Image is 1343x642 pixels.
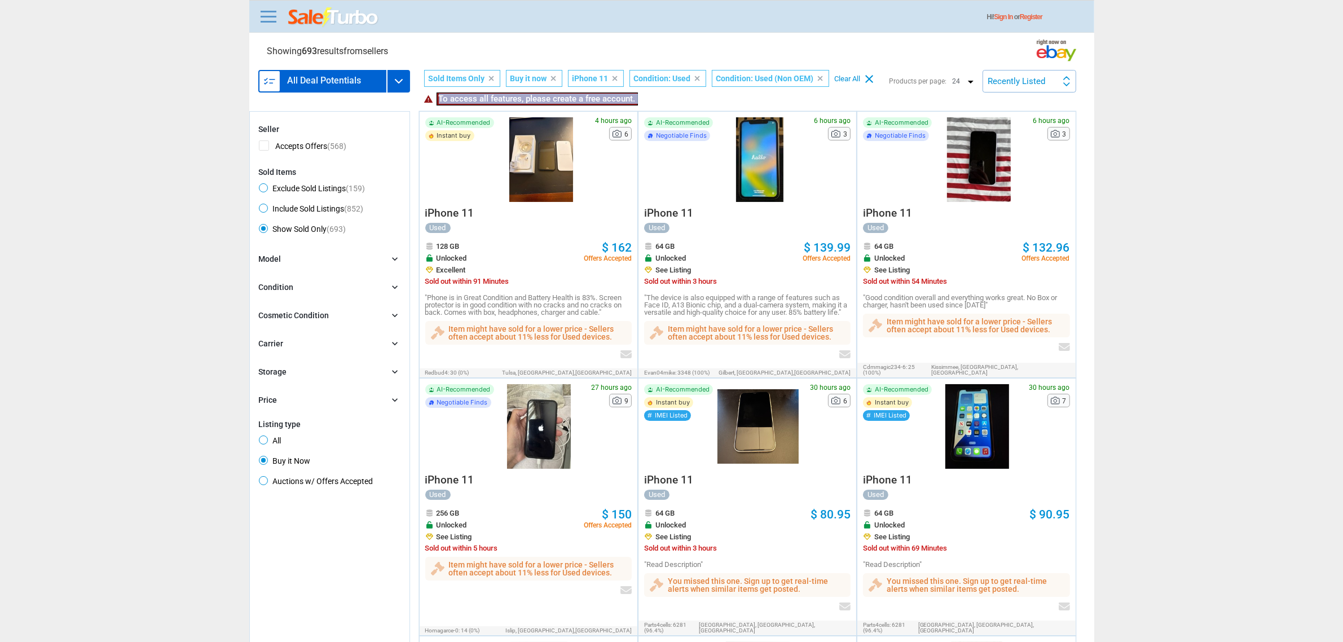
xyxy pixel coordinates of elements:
span: (693) [327,225,346,234]
div: Used [863,223,888,233]
span: Negotiable Finds [656,133,707,139]
div: Seller [259,125,400,134]
img: envelop icon [839,350,851,358]
span: Kissimmee, [GEOGRAPHIC_DATA],[GEOGRAPHIC_DATA] [931,364,1070,376]
img: saleturbo.com - Online Deals and Discount Coupons [288,7,379,28]
div: Showing results [267,47,389,56]
span: parts4cells: [863,622,891,628]
div: Used [425,490,451,500]
span: Negotiable Finds [875,133,926,139]
span: Instant buy [875,399,909,406]
span: iPhone 11 [863,206,912,219]
span: 3348 (100%) [677,370,710,376]
span: See Listing [655,533,691,540]
span: 30 hours ago [810,384,851,391]
span: iPhone 11 [644,473,693,486]
i: clear [694,74,702,82]
i: clear [863,72,877,86]
span: iPhone 11 [644,206,693,219]
span: 30 (0%) [451,370,469,376]
span: Sold Items Only [429,74,485,83]
a: iPhone 11 [644,210,693,218]
span: 256 GB [437,509,460,517]
a: iPhone 11 [863,210,912,218]
p: "Read Description" [863,561,1069,568]
p: "Good condition overall and everything works great. No Box or charger, hasn't been used since [DA... [863,294,1069,309]
span: (852) [345,204,364,213]
span: iPhone 11 [425,206,474,219]
p: "Read Description" [644,561,851,568]
span: AI-Recommended [437,386,491,393]
span: 6 [843,398,847,404]
span: $ 150 [602,508,632,521]
span: To access all features, please create a free account. [437,93,638,105]
p: Item might have sold for a lower price - Sellers often accept about 11% less for Used devices. [668,325,845,341]
span: Sold out within 5 hours [425,544,498,552]
div: Used [644,490,670,500]
span: 9 [624,398,628,404]
span: Unlocked [874,521,905,529]
div: Listing type [259,420,400,429]
p: Item might have sold for a lower price - Sellers often accept about 11% less for Used devices. [449,325,626,341]
span: 6281 (96.4%) [863,622,905,634]
span: AI-Recommended [656,120,710,126]
span: 128 GB [437,243,460,250]
span: Negotiable Finds [437,399,488,406]
span: See Listing [437,533,472,540]
span: 3 [1063,131,1067,138]
span: Offers Accepted [803,255,851,262]
span: Sold out within 54 Minutes [863,278,947,285]
span: 6 hours ago [814,117,851,124]
span: evan04mike: [644,370,676,376]
p: Item might have sold for a lower price - Sellers often accept about 11% less for Used devices. [449,561,626,577]
span: 6 [624,131,628,138]
div: Condition [259,282,294,294]
p: "The device is also equipped with a range of features such as Face ID, A13 Bionic chip, and a dua... [644,294,851,316]
span: Include Sold Listings [259,204,364,217]
span: Accepts Offers [259,140,347,155]
i: chevron_right [389,282,400,293]
span: Unlocked [874,254,905,262]
span: IMEI Listed [655,412,688,419]
span: Buy it Now [259,456,311,469]
span: 7 [1063,398,1067,404]
i: chevron_right [389,394,400,406]
span: [GEOGRAPHIC_DATA], [GEOGRAPHIC_DATA],[GEOGRAPHIC_DATA] [699,622,851,634]
span: 25 (100%) [863,364,915,376]
span: parts4cells: [644,622,672,628]
span: IMEI Listed [874,412,906,419]
span: Offers Accepted [1022,255,1070,262]
a: $ 90.95 [1030,509,1070,521]
span: Instant buy [656,399,690,406]
div: Clear All [835,75,861,82]
a: iPhone 11 [425,210,474,218]
span: Gilbert, [GEOGRAPHIC_DATA],[GEOGRAPHIC_DATA] [719,370,851,376]
img: envelop icon [620,586,632,594]
p: You missed this one. Sign up to get real-time alerts when similar items get posted. [668,577,845,593]
span: See Listing [655,266,691,274]
span: cdmmagic234-6: [863,364,907,370]
span: 64 GB [874,243,893,250]
img: envelop icon [620,350,632,358]
span: Show Sold Only [259,224,346,238]
div: Used [863,490,888,500]
div: Price [259,394,278,407]
span: Auctions w/ Offers Accepted [259,476,373,490]
span: 27 hours ago [591,384,632,391]
span: 64 GB [655,243,675,250]
span: AI-Recommended [875,386,928,393]
p: You missed this one. Sign up to get real-time alerts when similar items get posted. [887,577,1064,593]
span: $ 90.95 [1030,508,1070,521]
div: Products per page: [890,78,947,85]
a: $ 162 [602,242,632,254]
span: $ 139.99 [804,241,851,254]
span: $ 80.95 [811,508,851,521]
a: iPhone 11 [425,477,474,485]
span: from sellers [344,46,389,56]
span: Exclude Sold Listings [259,183,366,197]
i: chevron_right [389,338,400,349]
span: AI-Recommended [656,386,710,393]
span: Sold out within 91 Minutes [425,278,509,285]
i: clear [488,74,496,82]
a: iPhone 11 [863,477,912,485]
